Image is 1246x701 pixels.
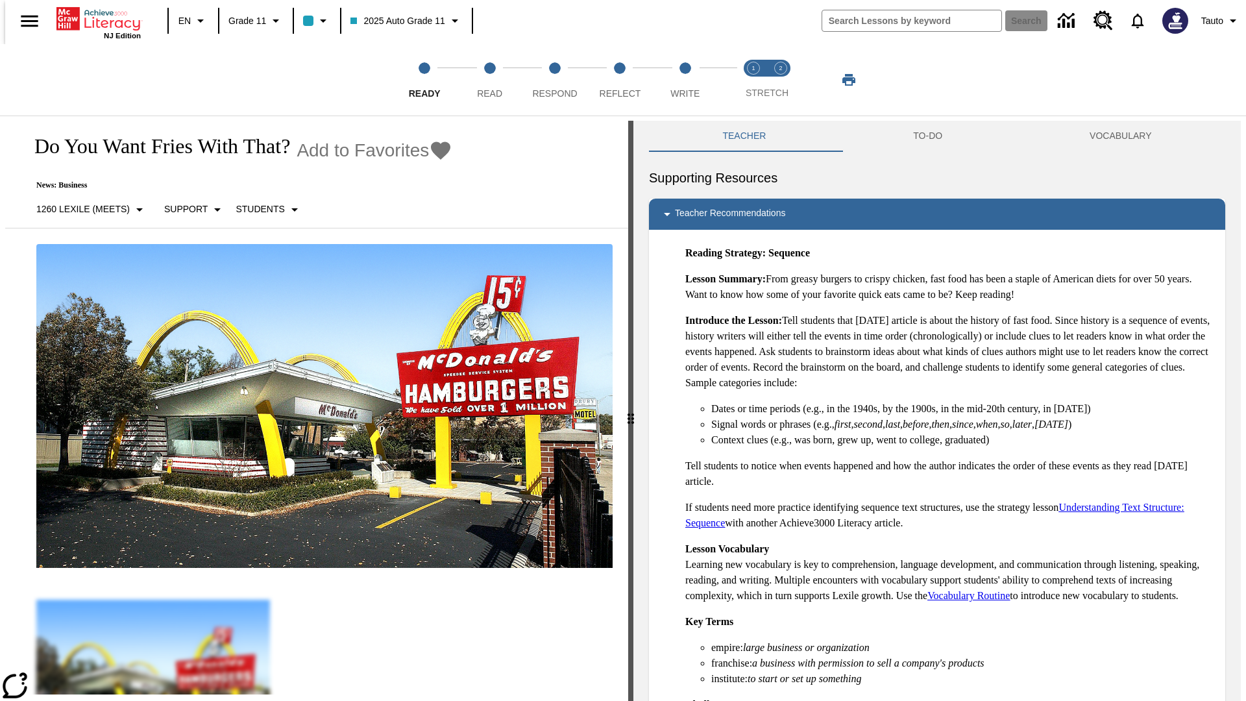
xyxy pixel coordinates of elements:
button: Select Lexile, 1260 Lexile (Meets) [31,198,153,221]
button: Write step 5 of 5 [648,44,723,116]
em: last [885,419,900,430]
em: first [835,419,851,430]
button: Stretch Respond step 2 of 2 [762,44,800,116]
p: 1260 Lexile (Meets) [36,203,130,216]
button: Print [828,68,870,92]
button: TO-DO [840,121,1016,152]
strong: Lesson Vocabulary [685,543,769,554]
button: Class color is light blue. Change class color [298,9,336,32]
li: empire: [711,640,1215,656]
div: Press Enter or Spacebar and then press right and left arrow keys to move the slider [628,121,633,701]
span: Read [477,88,502,99]
span: Ready [409,88,441,99]
span: 2025 Auto Grade 11 [350,14,445,28]
li: franchise: [711,656,1215,671]
div: activity [633,121,1241,701]
em: then [931,419,949,430]
a: Vocabulary Routine [927,590,1010,601]
strong: Sequence [768,247,810,258]
p: Students [236,203,284,216]
strong: Key Terms [685,616,733,627]
span: Write [670,88,700,99]
strong: Introduce the Lesson: [685,315,782,326]
em: when [976,419,998,430]
button: Profile/Settings [1196,9,1246,32]
a: Notifications [1121,4,1154,38]
span: Respond [532,88,577,99]
div: Instructional Panel Tabs [649,121,1225,152]
p: Teacher Recommendations [675,206,785,222]
button: Stretch Read step 1 of 2 [735,44,772,116]
button: Respond step 3 of 5 [517,44,592,116]
button: Scaffolds, Support [159,198,230,221]
strong: Reading Strategy: [685,247,766,258]
span: Add to Favorites [297,140,429,161]
span: Tauto [1201,14,1223,28]
img: Avatar [1162,8,1188,34]
p: Tell students that [DATE] article is about the history of fast food. Since history is a sequence ... [685,313,1215,391]
li: institute: [711,671,1215,687]
button: Select Student [230,198,307,221]
span: EN [178,14,191,28]
em: before [903,419,929,430]
button: Add to Favorites - Do You Want Fries With That? [297,139,452,162]
p: Learning new vocabulary is key to comprehension, language development, and communication through ... [685,541,1215,604]
text: 1 [751,65,755,71]
h1: Do You Want Fries With That? [21,134,290,158]
span: NJ Edition [104,32,141,40]
h6: Supporting Resources [649,167,1225,188]
a: Resource Center, Will open in new tab [1086,3,1121,38]
button: Class: 2025 Auto Grade 11, Select your class [345,9,467,32]
button: Select a new avatar [1154,4,1196,38]
em: later [1012,419,1032,430]
button: Open side menu [10,2,49,40]
em: second [854,419,883,430]
a: Understanding Text Structure: Sequence [685,502,1184,528]
em: large business or organization [743,642,870,653]
span: STRETCH [746,88,788,98]
em: [DATE] [1034,419,1068,430]
span: Reflect [600,88,641,99]
p: Support [164,203,208,216]
div: Home [56,5,141,40]
button: Language: EN, Select a language [173,9,214,32]
em: to start or set up something [748,673,862,684]
text: 2 [779,65,782,71]
button: Ready step 1 of 5 [387,44,462,116]
li: Signal words or phrases (e.g., , , , , , , , , , ) [711,417,1215,432]
button: Teacher [649,121,840,152]
em: a business with permission to sell a company's products [752,658,984,669]
img: One of the first McDonald's stores, with the iconic red sign and golden arches. [36,244,613,569]
li: Context clues (e.g., was born, grew up, went to college, graduated) [711,432,1215,448]
span: Grade 11 [228,14,266,28]
li: Dates or time periods (e.g., in the 1940s, by the 1900s, in the mid-20th century, in [DATE]) [711,401,1215,417]
a: Data Center [1050,3,1086,39]
button: Grade: Grade 11, Select a grade [223,9,289,32]
p: Tell students to notice when events happened and how the author indicates the order of these even... [685,458,1215,489]
div: Teacher Recommendations [649,199,1225,230]
p: If students need more practice identifying sequence text structures, use the strategy lesson with... [685,500,1215,531]
p: From greasy burgers to crispy chicken, fast food has been a staple of American diets for over 50 ... [685,271,1215,302]
div: reading [5,121,628,695]
input: search field [822,10,1001,31]
button: Read step 2 of 5 [452,44,527,116]
em: since [952,419,973,430]
p: News: Business [21,180,452,190]
button: Reflect step 4 of 5 [582,44,657,116]
em: so [1001,419,1010,430]
button: VOCABULARY [1016,121,1225,152]
strong: Lesson Summary: [685,273,766,284]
